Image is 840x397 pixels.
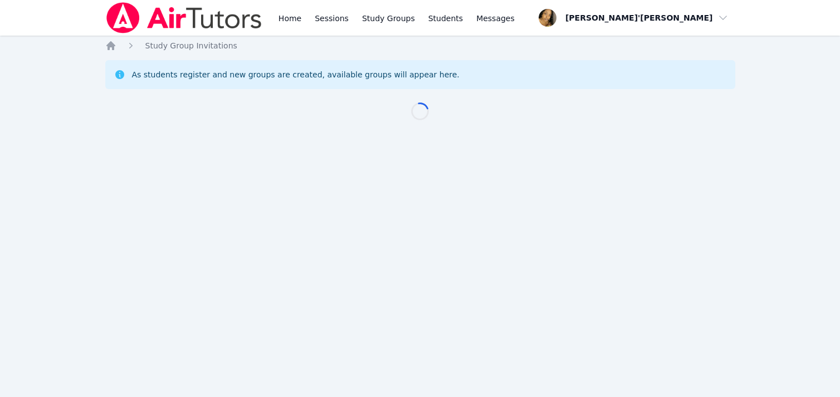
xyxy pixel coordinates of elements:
nav: Breadcrumb [105,40,735,51]
span: Study Group Invitations [145,41,237,50]
a: Study Group Invitations [145,40,237,51]
span: Messages [476,13,515,24]
img: Air Tutors [105,2,263,33]
div: As students register and new groups are created, available groups will appear here. [132,69,460,80]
